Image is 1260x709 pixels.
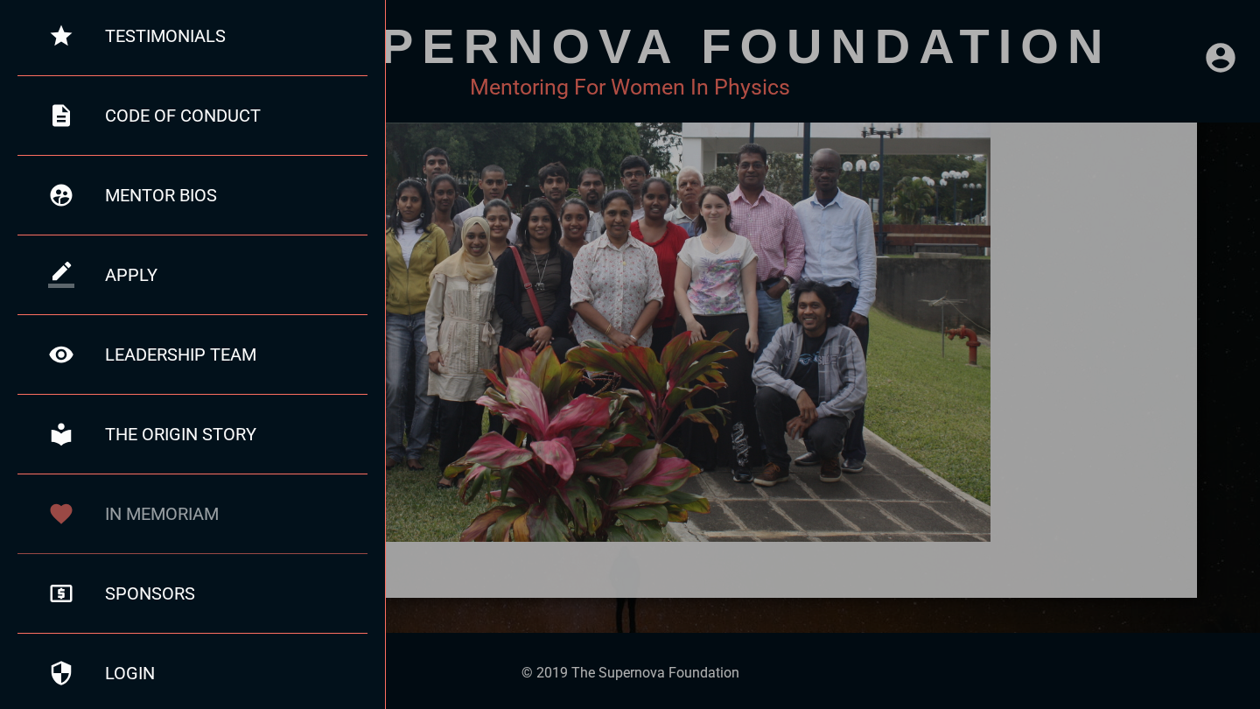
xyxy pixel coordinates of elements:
[105,264,367,285] div: apply
[105,185,367,206] div: mentor bios
[105,663,367,684] div: login
[105,344,367,365] div: leadership team
[105,503,367,524] div: in memoriam
[105,105,367,126] div: code of conduct
[105,583,367,604] div: sponsors
[105,424,367,445] div: the origin story
[105,25,367,46] div: testimonials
